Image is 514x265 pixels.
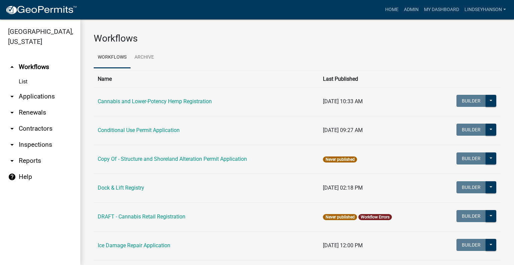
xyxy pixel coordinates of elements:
a: Workflow Errors [361,215,390,219]
i: arrow_drop_down [8,109,16,117]
i: arrow_drop_down [8,157,16,165]
a: Copy Of - Structure and Shoreland Alteration Permit Application [98,156,247,162]
th: Last Published [319,71,433,87]
a: Conditional Use Permit Application [98,127,180,133]
button: Builder [456,152,486,164]
span: [DATE] 12:00 PM [323,242,363,249]
button: Builder [456,239,486,251]
span: [DATE] 09:27 AM [323,127,363,133]
h3: Workflows [94,33,501,44]
th: Name [94,71,319,87]
span: [DATE] 02:18 PM [323,185,363,191]
a: Cannabis and Lower-Potency Hemp Registration [98,98,212,105]
a: My Dashboard [421,3,462,16]
i: arrow_drop_down [8,141,16,149]
i: arrow_drop_down [8,125,16,133]
button: Builder [456,210,486,222]
a: Workflows [94,47,131,68]
span: Never published [323,214,357,220]
a: Admin [401,3,421,16]
i: help [8,173,16,181]
button: Builder [456,181,486,193]
i: arrow_drop_down [8,92,16,101]
a: Home [382,3,401,16]
span: Never published [323,156,357,162]
a: Archive [131,47,158,68]
button: Builder [456,124,486,136]
a: Dock & Lift Registry [98,185,144,191]
a: DRAFT - Cannabis Retail Registration [98,213,185,220]
a: Ice Damage Repair Application [98,242,170,249]
span: [DATE] 10:33 AM [323,98,363,105]
i: arrow_drop_up [8,63,16,71]
a: Lindseyhanson [462,3,509,16]
button: Builder [456,95,486,107]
